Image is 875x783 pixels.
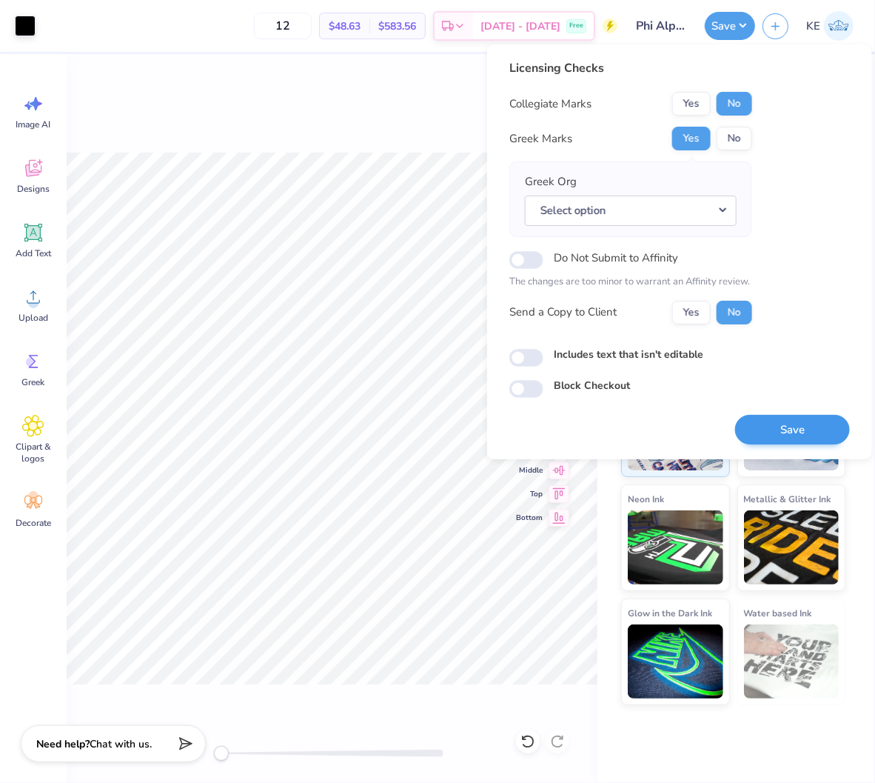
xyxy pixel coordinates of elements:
a: KE [799,11,860,41]
input: – – [254,13,312,39]
label: Do Not Submit to Affinity [554,248,678,267]
label: Greek Org [525,173,577,190]
div: Greek Marks [509,130,572,147]
button: No [717,92,752,116]
button: Yes [672,127,711,150]
img: Water based Ink [744,624,839,699]
div: Collegiate Marks [509,96,591,113]
img: Metallic & Glitter Ink [744,510,839,584]
img: Kent Everic Delos Santos [824,11,854,41]
span: KE [806,18,820,35]
span: Water based Ink [744,605,812,621]
span: Glow in the Dark Ink [628,605,712,621]
span: Middle [516,464,543,476]
span: Metallic & Glitter Ink [744,491,831,507]
strong: Need help? [36,737,90,751]
button: Select option [525,196,737,226]
input: Untitled Design [625,11,697,41]
label: Block Checkout [554,378,630,393]
button: Save [705,12,755,40]
button: Yes [672,301,711,324]
div: Send a Copy to Client [509,304,617,321]
img: Glow in the Dark Ink [628,624,723,699]
span: Free [569,21,583,31]
div: Accessibility label [214,746,229,761]
span: Designs [17,183,50,195]
span: Top [516,488,543,500]
button: Save [735,415,850,445]
span: Decorate [16,517,51,529]
span: Bottom [516,512,543,524]
p: The changes are too minor to warrant an Affinity review. [509,275,752,290]
span: Upload [19,312,48,324]
span: $583.56 [378,19,416,34]
img: Neon Ink [628,510,723,584]
label: Includes text that isn't editable [554,347,703,362]
div: Licensing Checks [509,59,752,77]
button: No [717,301,752,324]
span: [DATE] - [DATE] [480,19,560,34]
span: $48.63 [329,19,361,34]
span: Neon Ink [628,491,664,507]
button: No [717,127,752,150]
span: Chat with us. [90,737,152,751]
button: Yes [672,92,711,116]
span: Greek [22,376,45,388]
span: Add Text [16,247,51,259]
span: Clipart & logos [9,441,58,464]
span: Image AI [16,119,51,130]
